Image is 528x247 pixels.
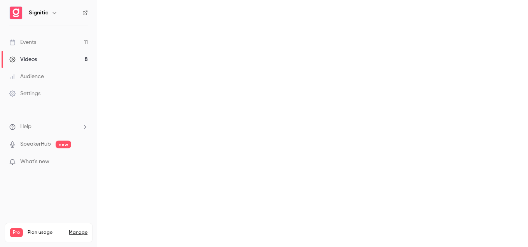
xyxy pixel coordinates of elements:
li: help-dropdown-opener [9,123,88,131]
div: Events [9,38,36,46]
span: Help [20,123,31,131]
h6: Signitic [29,9,48,17]
div: Settings [9,90,40,97]
iframe: Noticeable Trigger [79,158,88,165]
div: Audience [9,73,44,80]
span: Pro [10,228,23,237]
a: SpeakerHub [20,140,51,148]
span: new [56,141,71,148]
a: Manage [69,230,87,236]
span: What's new [20,158,49,166]
div: Videos [9,56,37,63]
img: Signitic [10,7,22,19]
span: Plan usage [28,230,64,236]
